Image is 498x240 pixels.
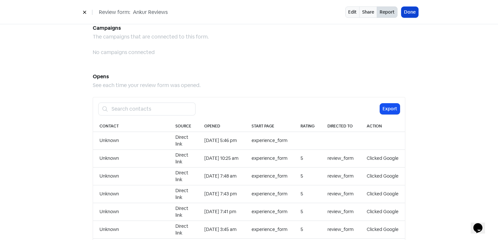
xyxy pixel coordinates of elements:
[169,121,198,132] th: Source
[245,167,294,185] td: experience_form
[198,149,245,167] td: [DATE] 10:25 am
[169,167,198,185] td: Direct link
[198,167,245,185] td: [DATE] 7:48 am
[359,6,377,18] a: Share
[93,221,169,238] td: Unknown
[321,185,360,203] td: review_form
[401,7,418,17] button: Done
[294,221,321,238] td: 5
[93,49,405,56] div: No campaigns connected
[360,121,405,132] th: Action
[321,167,360,185] td: review_form
[321,149,360,167] td: review_form
[169,203,198,221] td: Direct link
[93,23,405,33] h5: Campaigns
[377,6,397,18] button: Report
[198,185,245,203] td: [DATE] 7:43 pm
[169,149,198,167] td: Direct link
[245,185,294,203] td: experience_form
[245,221,294,238] td: experience_form
[198,203,245,221] td: [DATE] 7:41 pm
[93,121,169,132] th: Contact
[294,121,321,132] th: Rating
[169,221,198,238] td: Direct link
[169,132,198,149] td: Direct link
[93,33,405,41] div: The campaigns that are connected to this form.
[360,221,405,238] td: Clicked Google
[294,203,321,221] td: 5
[245,149,294,167] td: experience_form
[245,121,294,132] th: Start page
[169,185,198,203] td: Direct link
[93,185,169,203] td: Unknown
[198,221,245,238] td: [DATE] 3:45 am
[321,221,360,238] td: review_form
[380,104,400,114] button: Export
[321,121,360,132] th: Directed to
[471,214,492,234] iframe: chat widget
[108,103,196,115] input: Search contacts
[198,132,245,149] td: [DATE] 5:46 pm
[93,167,169,185] td: Unknown
[321,203,360,221] td: review_form
[345,6,360,18] a: Edit
[294,149,321,167] td: 5
[93,149,169,167] td: Unknown
[360,167,405,185] td: Clicked Google
[360,203,405,221] td: Clicked Google
[93,203,169,221] td: Unknown
[93,132,169,149] td: Unknown
[245,203,294,221] td: experience_form
[245,132,294,149] td: experience_form
[360,149,405,167] td: Clicked Google
[294,185,321,203] td: 5
[93,72,405,82] h5: Opens
[198,121,245,132] th: Opened
[99,8,130,16] span: Review form:
[93,82,405,89] div: See each time your review form was opened.
[360,185,405,203] td: Clicked Google
[294,167,321,185] td: 5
